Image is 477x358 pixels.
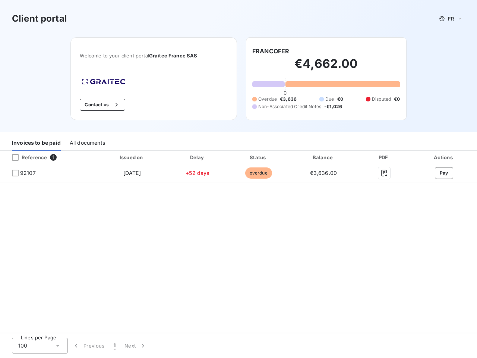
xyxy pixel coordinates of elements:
[412,154,476,161] div: Actions
[68,338,109,354] button: Previous
[258,103,321,110] span: Non-Associated Credit Notes
[70,135,105,151] div: All documents
[394,96,400,103] span: €0
[337,96,343,103] span: €0
[359,154,410,161] div: PDF
[252,56,400,79] h2: €4,662.00
[20,169,36,177] span: 92107
[80,53,228,59] span: Welcome to your client portal
[280,96,297,103] span: €3,636
[6,154,47,161] div: Reference
[284,90,287,96] span: 0
[186,170,209,176] span: +52 days
[12,135,61,151] div: Invoices to be paid
[123,170,141,176] span: [DATE]
[372,96,391,103] span: Disputed
[50,154,57,161] span: 1
[149,53,198,59] span: Graitec France SAS
[18,342,27,349] span: 100
[245,167,272,179] span: overdue
[258,96,277,103] span: Overdue
[310,170,337,176] span: €3,636.00
[325,96,334,103] span: Due
[120,338,151,354] button: Next
[229,154,288,161] div: Status
[252,47,289,56] h6: FRANCOFER
[435,167,453,179] button: Pay
[291,154,356,161] div: Balance
[324,103,342,110] span: -€1,026
[12,12,67,25] h3: Client portal
[169,154,226,161] div: Delay
[109,338,120,354] button: 1
[114,342,116,349] span: 1
[80,99,125,111] button: Contact us
[98,154,166,161] div: Issued on
[448,16,454,22] span: FR
[80,76,127,87] img: Company logo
